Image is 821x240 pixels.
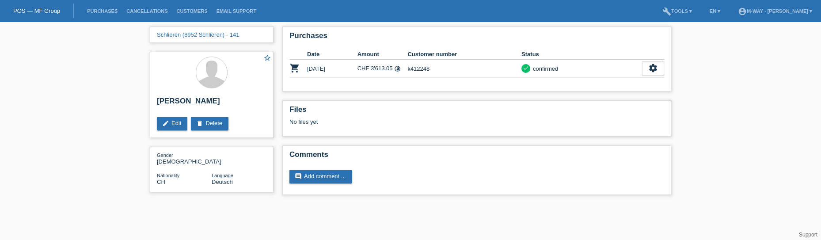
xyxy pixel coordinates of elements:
[289,31,664,45] h2: Purchases
[157,152,212,165] div: [DEMOGRAPHIC_DATA]
[799,232,817,238] a: Support
[289,105,664,118] h2: Files
[658,8,696,14] a: buildTools ▾
[738,7,747,16] i: account_circle
[263,54,271,63] a: star_border
[295,173,302,180] i: comment
[521,49,642,60] th: Status
[289,63,300,73] i: POSP00026988
[407,60,521,78] td: k412248
[212,173,233,178] span: Language
[357,49,408,60] th: Amount
[157,31,239,38] a: Schlieren (8952 Schlieren) - 141
[307,49,357,60] th: Date
[530,64,558,73] div: confirmed
[407,49,521,60] th: Customer number
[191,117,228,130] a: deleteDelete
[212,179,233,185] span: Deutsch
[196,120,203,127] i: delete
[212,8,261,14] a: Email Support
[523,65,529,71] i: check
[157,152,173,158] span: Gender
[157,117,187,130] a: editEdit
[157,179,165,185] span: Switzerland
[289,170,352,183] a: commentAdd comment ...
[83,8,122,14] a: Purchases
[648,63,658,73] i: settings
[394,65,401,72] i: Instalments (24 instalments)
[263,54,271,62] i: star_border
[662,7,671,16] i: build
[157,173,179,178] span: Nationality
[357,60,408,78] td: CHF 3'613.05
[157,97,266,110] h2: [PERSON_NAME]
[13,8,60,14] a: POS — MF Group
[289,150,664,164] h2: Comments
[172,8,212,14] a: Customers
[122,8,172,14] a: Cancellations
[289,118,559,125] div: No files yet
[162,120,169,127] i: edit
[307,60,357,78] td: [DATE]
[734,8,817,14] a: account_circlem-way - [PERSON_NAME] ▾
[705,8,725,14] a: EN ▾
